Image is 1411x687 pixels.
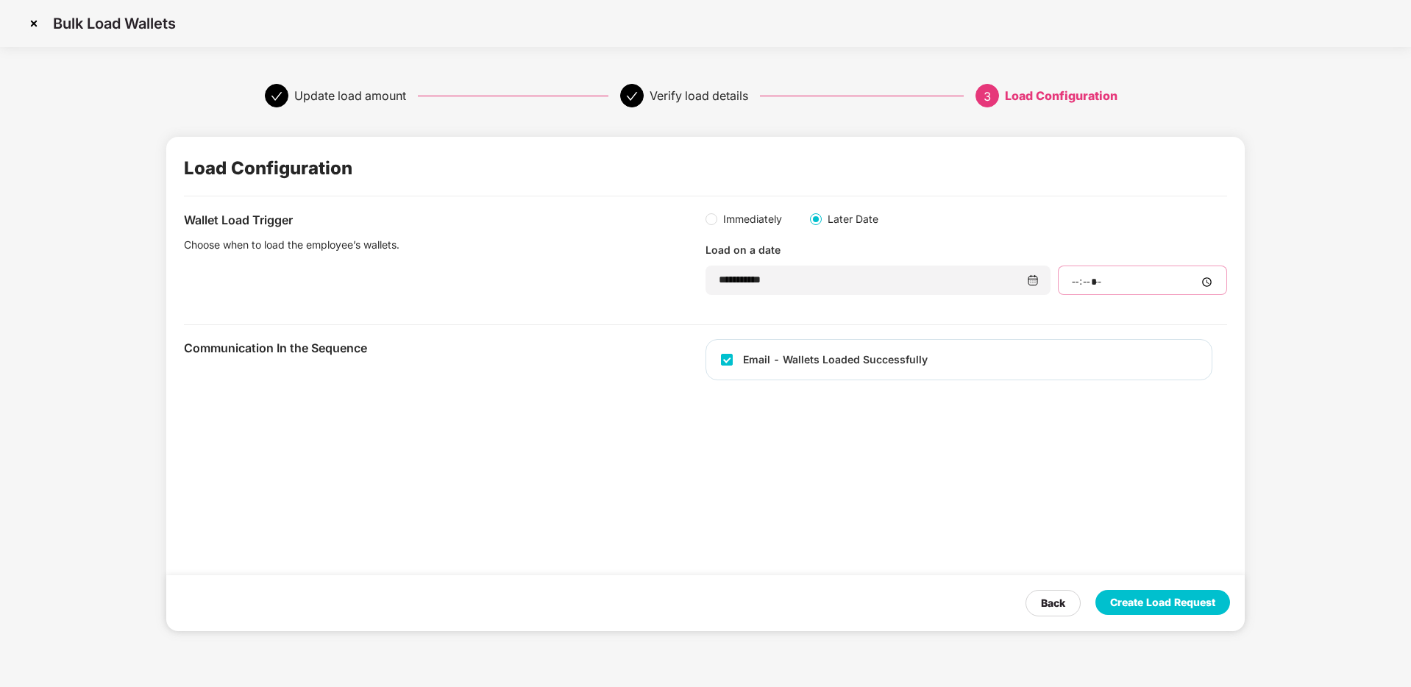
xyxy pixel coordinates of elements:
[184,211,705,229] div: Wallet Load Trigger
[650,84,748,107] div: Verify load details
[984,89,991,104] span: 3
[822,211,884,227] span: Later Date
[626,90,638,102] span: check
[184,154,352,182] div: Load Configuration
[743,352,928,368] div: Email - Wallets Loaded Successfully
[184,237,649,253] div: Choose when to load the employee’s wallets.
[1027,274,1039,286] img: svg+xml;base64,PHN2ZyBpZD0iQ2FsZW5kYXItMzJ4MzIiIHhtbG5zPSJodHRwOi8vd3d3LnczLm9yZy8yMDAwL3N2ZyIgd2...
[705,242,1227,258] div: Load on a date
[271,90,282,102] span: check
[1110,594,1215,611] div: Create Load Request
[1041,595,1065,611] div: Back
[294,84,406,107] div: Update load amount
[184,339,705,357] div: Communication In the Sequence
[22,12,46,35] img: svg+xml;base64,PHN2ZyBpZD0iQ3Jvc3MtMzJ4MzIiIHhtbG5zPSJodHRwOi8vd3d3LnczLm9yZy8yMDAwL3N2ZyIgd2lkdG...
[1005,84,1117,107] div: Load Configuration
[53,15,176,32] p: Bulk Load Wallets
[717,211,788,227] span: Immediately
